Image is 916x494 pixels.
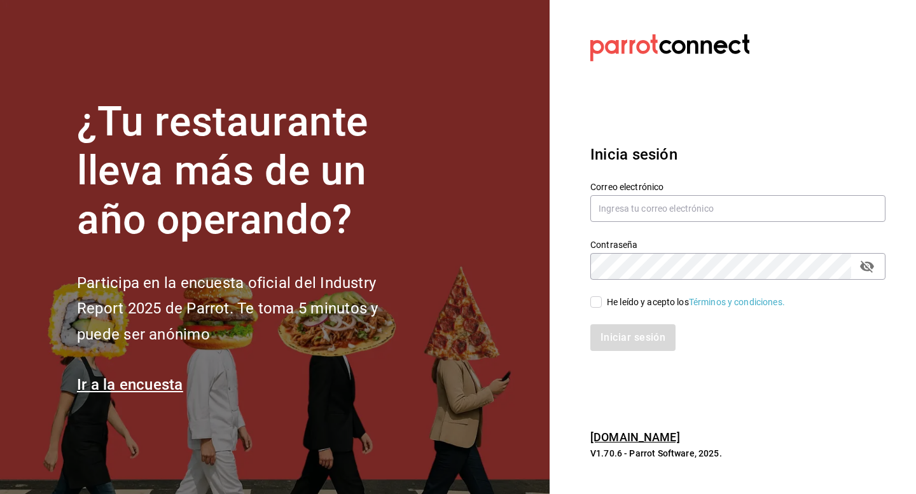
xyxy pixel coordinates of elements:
[77,376,183,394] a: Ir a la encuesta
[590,447,885,460] p: V1.70.6 - Parrot Software, 2025.
[590,195,885,222] input: Ingresa tu correo electrónico
[607,296,785,309] div: He leído y acepto los
[77,98,420,244] h1: ¿Tu restaurante lleva más de un año operando?
[590,430,680,444] a: [DOMAIN_NAME]
[590,240,885,249] label: Contraseña
[590,182,885,191] label: Correo electrónico
[856,256,878,277] button: passwordField
[590,143,885,166] h3: Inicia sesión
[77,270,420,348] h2: Participa en la encuesta oficial del Industry Report 2025 de Parrot. Te toma 5 minutos y puede se...
[689,297,785,307] a: Términos y condiciones.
